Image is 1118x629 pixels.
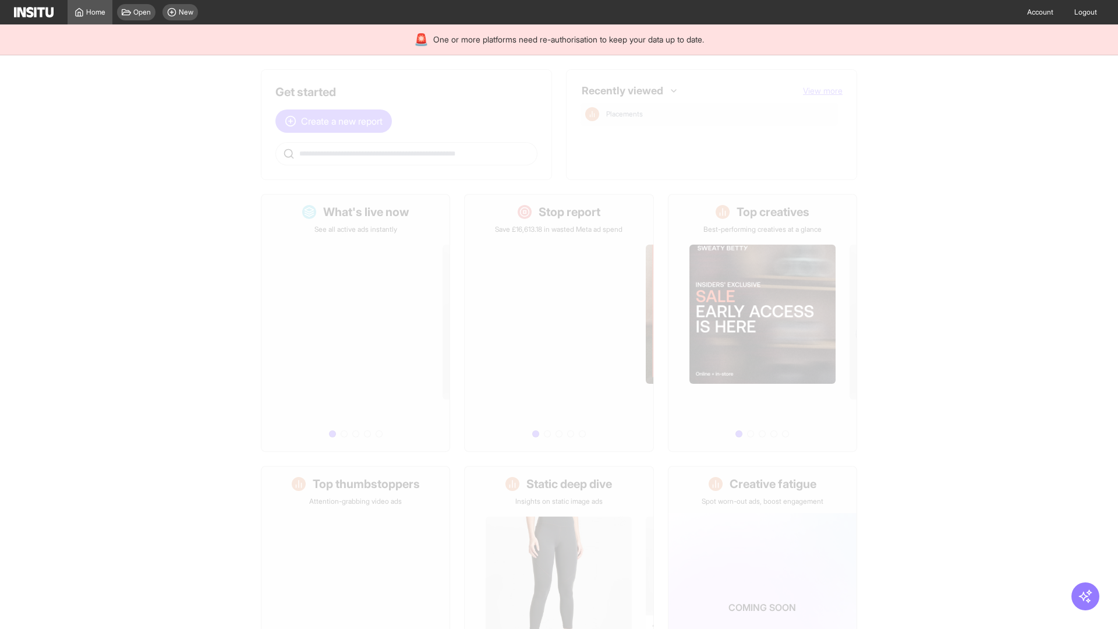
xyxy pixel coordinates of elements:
span: Home [86,8,105,17]
div: 🚨 [414,31,429,48]
span: Open [133,8,151,17]
span: One or more platforms need re-authorisation to keep your data up to date. [433,34,704,45]
span: New [179,8,193,17]
img: Logo [14,7,54,17]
